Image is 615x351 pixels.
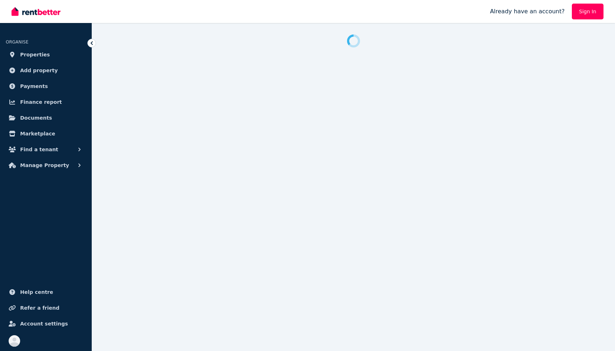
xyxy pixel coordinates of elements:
[6,95,86,109] a: Finance report
[20,82,48,91] span: Payments
[20,66,58,75] span: Add property
[6,142,86,157] button: Find a tenant
[6,301,86,315] a: Refer a friend
[6,79,86,93] a: Payments
[6,317,86,331] a: Account settings
[20,129,55,138] span: Marketplace
[6,111,86,125] a: Documents
[20,50,50,59] span: Properties
[20,161,69,170] span: Manage Property
[6,285,86,299] a: Help centre
[6,63,86,78] a: Add property
[20,98,62,106] span: Finance report
[20,319,68,328] span: Account settings
[6,47,86,62] a: Properties
[6,126,86,141] a: Marketplace
[490,7,565,16] span: Already have an account?
[6,158,86,172] button: Manage Property
[20,145,58,154] span: Find a tenant
[20,304,59,312] span: Refer a friend
[6,40,28,45] span: ORGANISE
[572,4,603,19] a: Sign In
[20,114,52,122] span: Documents
[20,288,53,296] span: Help centre
[12,6,60,17] img: RentBetter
